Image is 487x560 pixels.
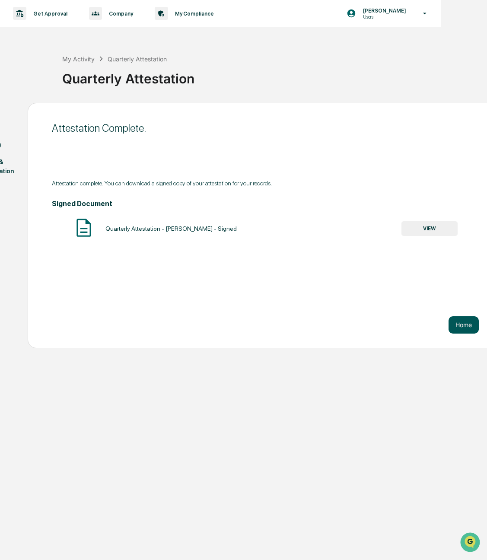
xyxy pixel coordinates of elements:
[62,55,95,63] div: My Activity
[71,109,107,118] span: Attestations
[62,64,437,86] div: Quarterly Attestation
[61,146,105,153] a: Powered byPylon
[9,18,157,32] p: How can we help?
[86,146,105,153] span: Pylon
[17,109,56,118] span: Preclearance
[52,122,479,134] div: Attestation Complete.
[5,105,59,121] a: 🖐️Preclearance
[147,69,157,79] button: Start new chat
[73,217,95,239] img: Document Icon
[17,125,54,134] span: Data Lookup
[29,75,109,82] div: We're available if you need us!
[449,316,479,334] button: Home
[52,180,479,187] div: Attestation complete. You can download a signed copy of your attestation for your records.
[59,105,111,121] a: 🗄️Attestations
[105,225,237,232] div: Quarterly Attestation - [PERSON_NAME] - Signed
[26,10,72,17] p: Get Approval
[63,110,70,117] div: 🗄️
[29,66,142,75] div: Start new chat
[9,66,24,82] img: 1746055101610-c473b297-6a78-478c-a979-82029cc54cd1
[168,10,218,17] p: My Compliance
[108,55,167,63] div: Quarterly Attestation
[356,7,411,14] p: [PERSON_NAME]
[356,14,411,20] p: Users
[9,126,16,133] div: 🔎
[52,200,479,208] h4: Signed Document
[459,531,483,555] iframe: Open customer support
[401,221,458,236] button: VIEW
[102,10,137,17] p: Company
[5,122,58,137] a: 🔎Data Lookup
[9,110,16,117] div: 🖐️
